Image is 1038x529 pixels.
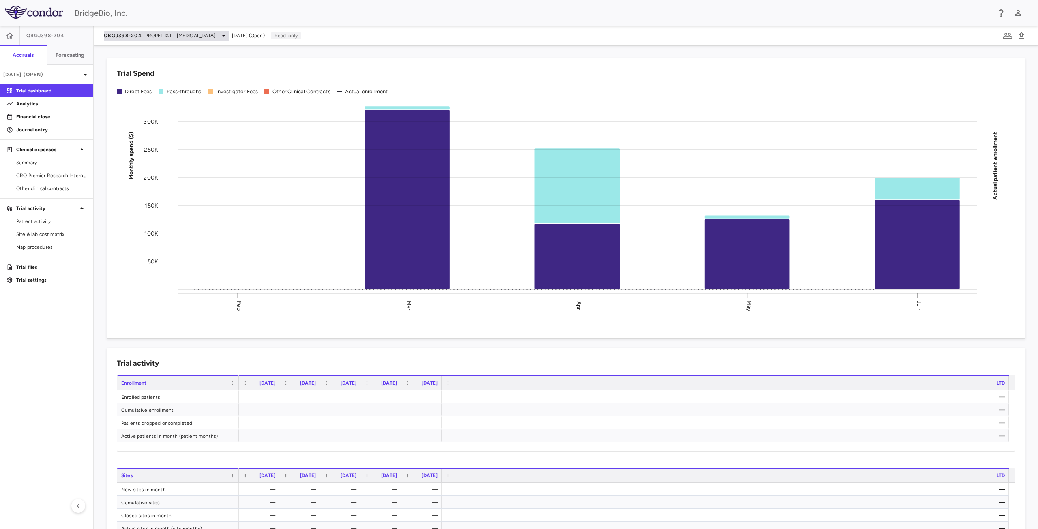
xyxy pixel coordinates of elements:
[287,509,316,522] div: —
[121,473,133,478] span: Sites
[287,483,316,496] div: —
[327,509,356,522] div: —
[422,473,438,478] span: [DATE]
[746,300,753,311] text: May
[381,380,397,386] span: [DATE]
[271,32,301,39] p: Read-only
[408,416,438,429] div: —
[997,380,1005,386] span: LTD
[117,403,239,416] div: Cumulative enrollment
[368,483,397,496] div: —
[992,131,999,199] tspan: Actual patient enrollment
[75,7,991,19] div: BridgeBio, Inc.
[916,301,922,310] text: Jun
[287,390,316,403] div: —
[575,301,582,310] text: Apr
[449,483,1005,496] div: —
[246,483,275,496] div: —
[259,380,275,386] span: [DATE]
[408,390,438,403] div: —
[13,51,34,59] h6: Accruals
[246,429,275,442] div: —
[16,87,87,94] p: Trial dashboard
[16,172,87,179] span: CRO Premier Research International LLC
[148,258,158,265] tspan: 50K
[144,146,158,153] tspan: 250K
[449,429,1005,442] div: —
[144,174,158,181] tspan: 200K
[246,496,275,509] div: —
[449,509,1005,522] div: —
[246,403,275,416] div: —
[449,390,1005,403] div: —
[259,473,275,478] span: [DATE]
[997,473,1005,478] span: LTD
[145,202,158,209] tspan: 150K
[287,496,316,509] div: —
[145,32,216,39] span: PROPEL I&T - [MEDICAL_DATA]
[408,483,438,496] div: —
[232,32,265,39] span: [DATE] (Open)
[16,244,87,251] span: Map procedures
[368,390,397,403] div: —
[144,230,158,237] tspan: 100K
[287,416,316,429] div: —
[246,390,275,403] div: —
[368,429,397,442] div: —
[16,205,77,212] p: Trial activity
[449,496,1005,509] div: —
[128,131,135,180] tspan: Monthly spend ($)
[236,300,242,310] text: Feb
[3,71,80,78] p: [DATE] (Open)
[327,416,356,429] div: —
[341,473,356,478] span: [DATE]
[368,416,397,429] div: —
[16,263,87,271] p: Trial files
[16,218,87,225] span: Patient activity
[422,380,438,386] span: [DATE]
[287,403,316,416] div: —
[449,416,1005,429] div: —
[16,113,87,120] p: Financial close
[327,483,356,496] div: —
[16,146,77,153] p: Clinical expenses
[16,159,87,166] span: Summary
[125,88,152,95] div: Direct Fees
[327,429,356,442] div: —
[408,429,438,442] div: —
[408,509,438,522] div: —
[117,496,239,508] div: Cumulative sites
[449,403,1005,416] div: —
[272,88,330,95] div: Other Clinical Contracts
[144,118,158,125] tspan: 300K
[26,32,64,39] span: QBGJ398-204
[16,276,87,284] p: Trial settings
[327,403,356,416] div: —
[327,390,356,403] div: —
[117,68,154,79] h6: Trial Spend
[117,429,239,442] div: Active patients in month (patient months)
[117,416,239,429] div: Patients dropped or completed
[117,358,159,369] h6: Trial activity
[5,6,63,19] img: logo-full-SnFGN8VE.png
[16,126,87,133] p: Journal entry
[405,300,412,310] text: Mar
[341,380,356,386] span: [DATE]
[246,509,275,522] div: —
[117,483,239,495] div: New sites in month
[381,473,397,478] span: [DATE]
[56,51,85,59] h6: Forecasting
[408,496,438,509] div: —
[246,416,275,429] div: —
[368,403,397,416] div: —
[287,429,316,442] div: —
[167,88,202,95] div: Pass-throughs
[408,403,438,416] div: —
[368,509,397,522] div: —
[216,88,258,95] div: Investigator Fees
[345,88,388,95] div: Actual enrollment
[117,390,239,403] div: Enrolled patients
[16,100,87,107] p: Analytics
[300,473,316,478] span: [DATE]
[300,380,316,386] span: [DATE]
